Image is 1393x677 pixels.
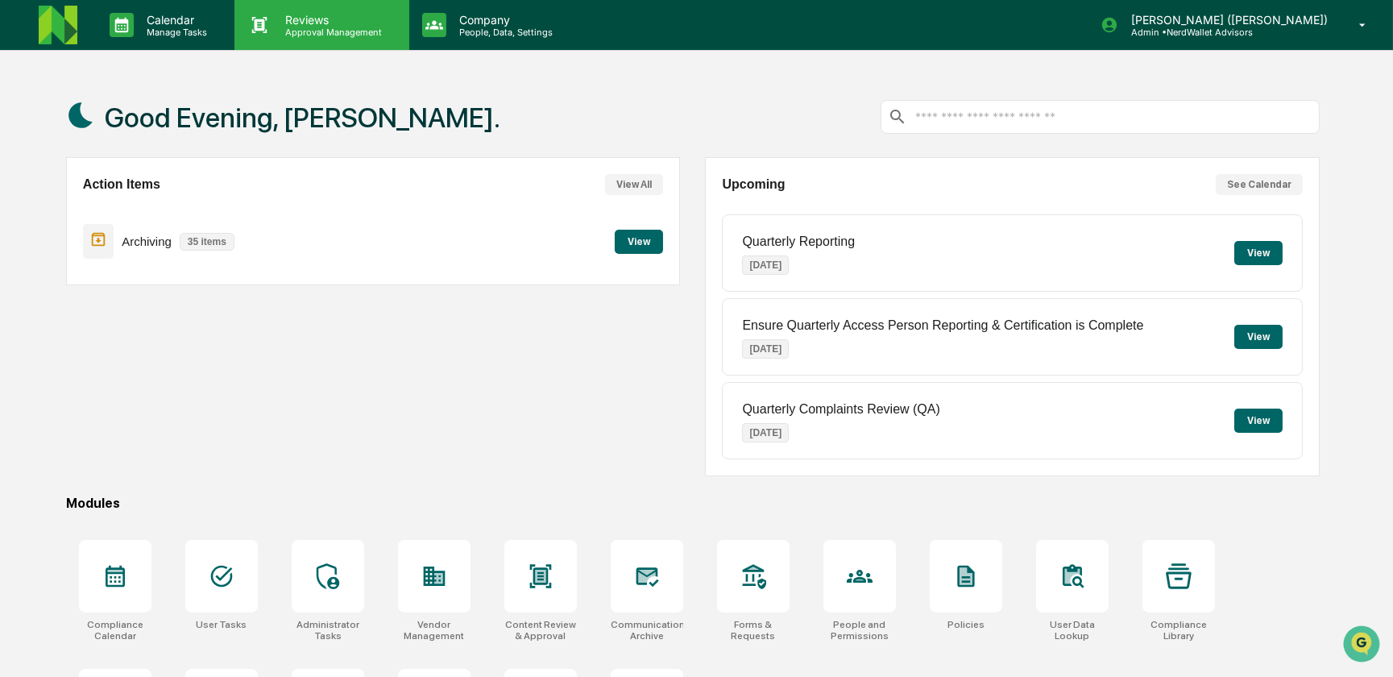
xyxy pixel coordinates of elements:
[32,264,45,276] img: 1746055101610-c473b297-6a78-478c-a979-82029cc54cd1
[196,619,247,630] div: User Tasks
[73,123,264,139] div: Start new chat
[32,330,104,346] span: Preclearance
[32,360,102,376] span: Data Lookup
[272,27,390,38] p: Approval Management
[160,219,193,232] span: Sep 11
[1234,325,1283,349] button: View
[292,619,364,642] div: Administrator Tasks
[134,263,139,276] span: •
[114,399,195,412] a: Powered byPylon
[742,423,789,442] p: [DATE]
[160,400,195,412] span: Pylon
[272,13,390,27] p: Reviews
[79,619,151,642] div: Compliance Calendar
[66,496,1320,511] div: Modules
[34,123,63,152] img: 8933085812038_c878075ebb4cc5468115_72.jpg
[1142,619,1215,642] div: Compliance Library
[611,619,683,642] div: Communications Archive
[105,102,500,134] h1: Good Evening, [PERSON_NAME].
[615,233,663,248] a: View
[134,27,215,38] p: Manage Tasks
[134,13,215,27] p: Calendar
[1118,27,1268,38] p: Admin • NerdWallet Advisors
[398,619,471,642] div: Vendor Management
[446,13,561,27] p: Company
[110,323,206,352] a: 🗄️Attestations
[1118,13,1336,27] p: [PERSON_NAME] ([PERSON_NAME])
[615,230,663,254] button: View
[16,179,108,192] div: Past conversations
[10,323,110,352] a: 🖐️Preclearance
[16,247,42,273] img: Jack Rasmussen
[722,177,785,192] h2: Upcoming
[73,139,228,152] div: We're offline, we'll be back soon
[143,263,176,276] span: [DATE]
[742,402,939,417] p: Quarterly Complaints Review (QA)
[16,331,29,344] div: 🖐️
[10,354,108,383] a: 🔎Data Lookup
[39,6,77,44] img: logo
[83,177,160,192] h2: Action Items
[605,174,663,195] button: View All
[50,219,147,232] span: [PERSON_NAME] (C)
[446,27,561,38] p: People, Data, Settings
[742,318,1143,333] p: Ensure Quarterly Access Person Reporting & Certification is Complete
[717,619,790,642] div: Forms & Requests
[742,235,855,249] p: Quarterly Reporting
[16,204,42,230] img: DeeAnn Dempsey (C)
[151,219,156,232] span: •
[180,233,234,251] p: 35 items
[117,331,130,344] div: 🗄️
[1036,619,1109,642] div: User Data Lookup
[122,235,172,248] p: Archiving
[1234,409,1283,433] button: View
[947,619,985,630] div: Policies
[742,255,789,275] p: [DATE]
[274,128,293,147] button: Start new chat
[742,339,789,359] p: [DATE]
[1234,241,1283,265] button: View
[1216,174,1303,195] button: See Calendar
[823,619,896,642] div: People and Permissions
[250,176,293,195] button: See all
[16,362,29,375] div: 🔎
[133,330,200,346] span: Attestations
[1341,624,1385,667] iframe: Open customer support
[16,123,45,152] img: 1746055101610-c473b297-6a78-478c-a979-82029cc54cd1
[50,263,131,276] span: [PERSON_NAME]
[16,34,293,60] p: How can we help?
[504,619,577,642] div: Content Review & Approval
